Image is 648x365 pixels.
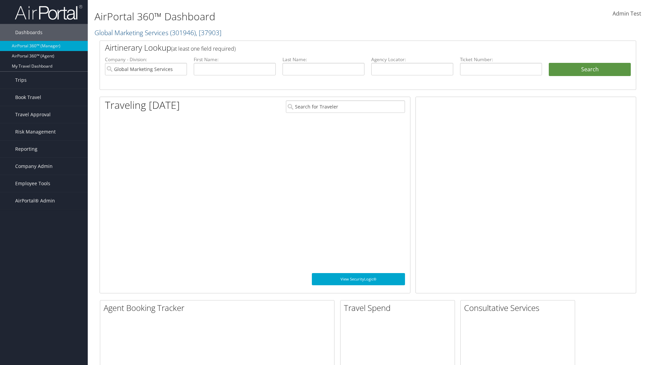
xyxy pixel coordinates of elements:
[15,4,82,20] img: airportal-logo.png
[464,302,575,314] h2: Consultative Services
[15,192,55,209] span: AirPortal® Admin
[194,56,276,63] label: First Name:
[15,24,43,41] span: Dashboards
[344,302,455,314] h2: Travel Spend
[104,302,334,314] h2: Agent Booking Tracker
[371,56,453,63] label: Agency Locator:
[613,10,641,17] span: Admin Test
[196,28,221,37] span: , [ 37903 ]
[15,89,41,106] span: Book Travel
[15,106,51,123] span: Travel Approval
[549,63,631,76] button: Search
[171,45,236,52] span: (at least one field required)
[15,141,37,157] span: Reporting
[286,100,405,113] input: Search for Traveler
[105,42,586,53] h2: Airtinerary Lookup
[105,56,187,63] label: Company - Division:
[105,98,180,112] h1: Traveling [DATE]
[282,56,364,63] label: Last Name:
[613,3,641,24] a: Admin Test
[15,158,53,175] span: Company Admin
[15,123,56,140] span: Risk Management
[94,9,459,24] h1: AirPortal 360™ Dashboard
[170,28,196,37] span: ( 301946 )
[460,56,542,63] label: Ticket Number:
[312,273,405,285] a: View SecurityLogic®
[15,72,27,89] span: Trips
[15,175,50,192] span: Employee Tools
[94,28,221,37] a: Global Marketing Services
